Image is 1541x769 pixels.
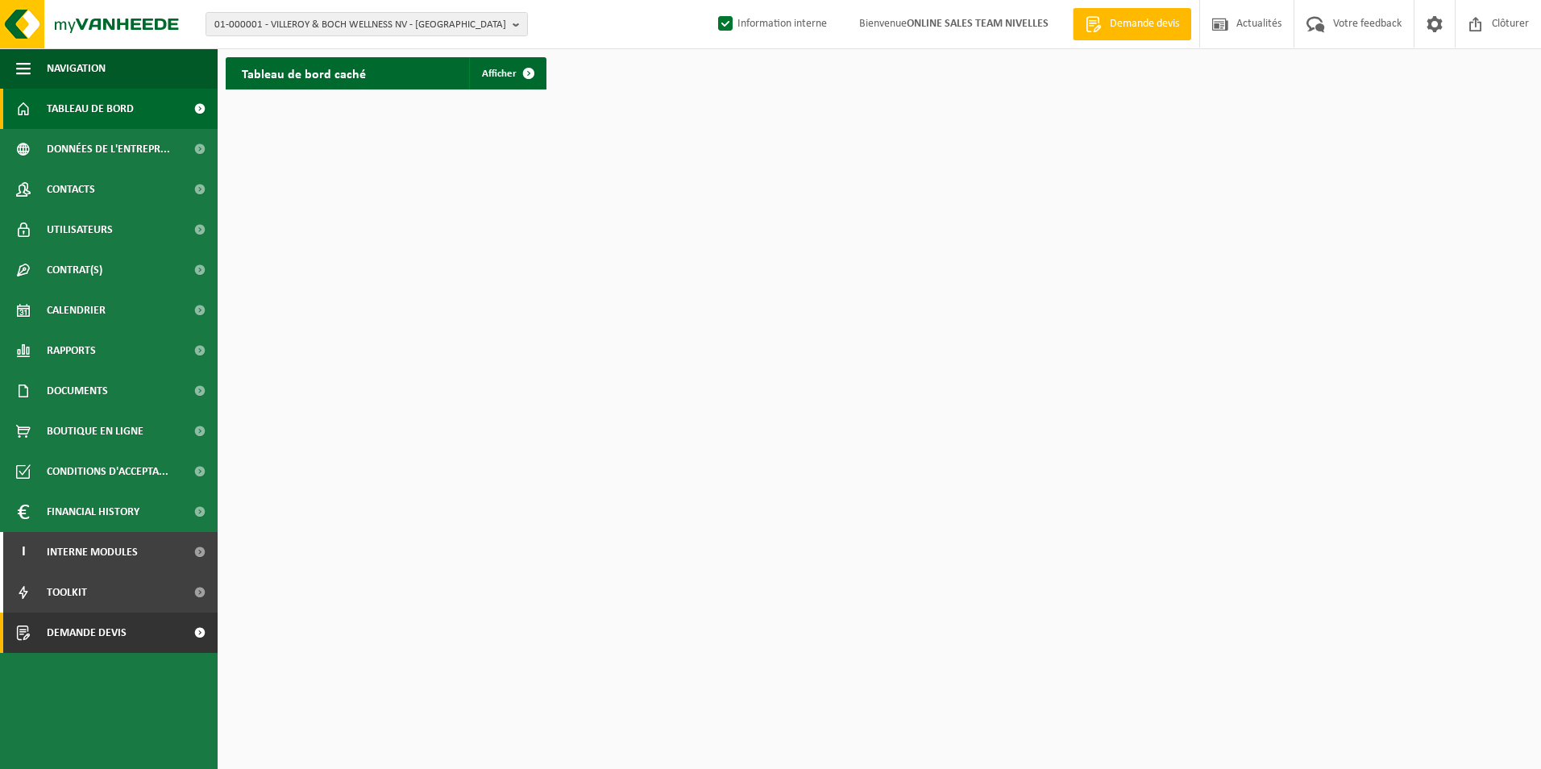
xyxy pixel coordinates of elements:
[47,613,127,653] span: Demande devis
[47,290,106,330] span: Calendrier
[226,57,382,89] h2: Tableau de bord caché
[47,210,113,250] span: Utilisateurs
[47,411,143,451] span: Boutique en ligne
[715,12,827,36] label: Information interne
[47,330,96,371] span: Rapports
[47,48,106,89] span: Navigation
[1073,8,1191,40] a: Demande devis
[47,572,87,613] span: Toolkit
[47,492,139,532] span: Financial History
[47,89,134,129] span: Tableau de bord
[16,532,31,572] span: I
[47,250,102,290] span: Contrat(s)
[482,69,517,79] span: Afficher
[47,532,138,572] span: Interne modules
[47,371,108,411] span: Documents
[47,451,168,492] span: Conditions d'accepta...
[206,12,528,36] button: 01-000001 - VILLEROY & BOCH WELLNESS NV - [GEOGRAPHIC_DATA]
[214,13,506,37] span: 01-000001 - VILLEROY & BOCH WELLNESS NV - [GEOGRAPHIC_DATA]
[47,129,170,169] span: Données de l'entrepr...
[47,169,95,210] span: Contacts
[469,57,545,89] a: Afficher
[907,18,1049,30] strong: ONLINE SALES TEAM NIVELLES
[1106,16,1183,32] span: Demande devis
